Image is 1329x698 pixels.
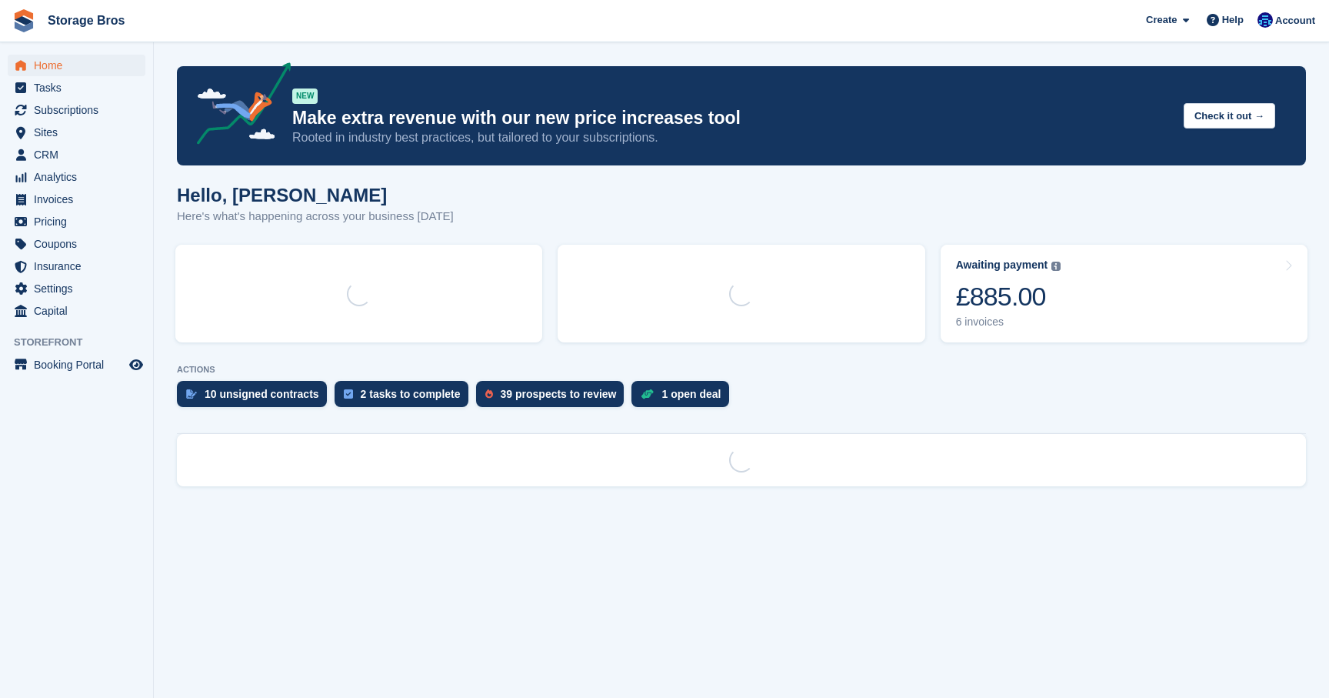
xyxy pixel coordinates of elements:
img: deal-1b604bf984904fb50ccaf53a9ad4b4a5d6e5aea283cecdc64d6e3604feb123c2.svg [641,389,654,399]
a: Storage Bros [42,8,131,33]
a: menu [8,189,145,210]
span: Tasks [34,77,126,99]
span: Create [1146,12,1177,28]
img: prospect-51fa495bee0391a8d652442698ab0144808aea92771e9ea1ae160a38d050c398.svg [485,389,493,399]
span: Home [34,55,126,76]
img: icon-info-grey-7440780725fd019a000dd9b08b2336e03edf1995a4989e88bcd33f0948082b44.svg [1051,262,1061,271]
p: ACTIONS [177,365,1306,375]
span: Help [1222,12,1244,28]
button: Check it out → [1184,103,1275,129]
a: 2 tasks to complete [335,381,476,415]
a: menu [8,166,145,188]
p: Rooted in industry best practices, but tailored to your subscriptions. [292,129,1171,146]
a: Preview store [127,356,145,374]
span: Settings [34,278,126,299]
img: price-adjustments-announcement-icon-8257ccfd72463d97f412b2fc003d46551f7dbcb40ab6d574587a9cd5c0d94... [184,62,291,150]
img: contract_signature_icon-13c848040528278c33f63329250d36e43548de30e8caae1d1a13099fd9432cc5.svg [186,389,197,399]
a: menu [8,99,145,121]
div: 2 tasks to complete [361,388,461,400]
h1: Hello, [PERSON_NAME] [177,185,454,205]
div: 1 open deal [661,388,721,400]
img: stora-icon-8386f47178a22dfd0bd8f6a31ec36ba5ce8667c1dd55bd0f319d3a0aa187defe.svg [12,9,35,32]
a: menu [8,300,145,322]
p: Here's what's happening across your business [DATE] [177,208,454,225]
a: Awaiting payment £885.00 6 invoices [941,245,1307,342]
div: £885.00 [956,281,1061,312]
a: 1 open deal [631,381,736,415]
div: Awaiting payment [956,259,1048,272]
span: Booking Portal [34,354,126,376]
span: Invoices [34,189,126,210]
a: 39 prospects to review [476,381,632,415]
img: Jamie O’Mara [1257,12,1273,28]
div: NEW [292,89,318,104]
div: 39 prospects to review [501,388,617,400]
span: Storefront [14,335,153,350]
div: 6 invoices [956,316,1061,329]
a: menu [8,55,145,76]
a: menu [8,144,145,165]
a: menu [8,122,145,143]
img: task-75834270c22a3079a89374b754ae025e5fb1db73e45f91037f5363f120a921f8.svg [344,389,353,399]
span: Pricing [34,211,126,232]
a: menu [8,278,145,299]
a: menu [8,211,145,232]
span: Capital [34,300,126,322]
span: Subscriptions [34,99,126,121]
span: Account [1275,13,1315,28]
a: menu [8,255,145,277]
span: CRM [34,144,126,165]
div: 10 unsigned contracts [205,388,319,400]
a: 10 unsigned contracts [177,381,335,415]
p: Make extra revenue with our new price increases tool [292,107,1171,129]
span: Analytics [34,166,126,188]
a: menu [8,77,145,99]
a: menu [8,354,145,376]
span: Insurance [34,255,126,277]
span: Sites [34,122,126,143]
a: menu [8,233,145,255]
span: Coupons [34,233,126,255]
